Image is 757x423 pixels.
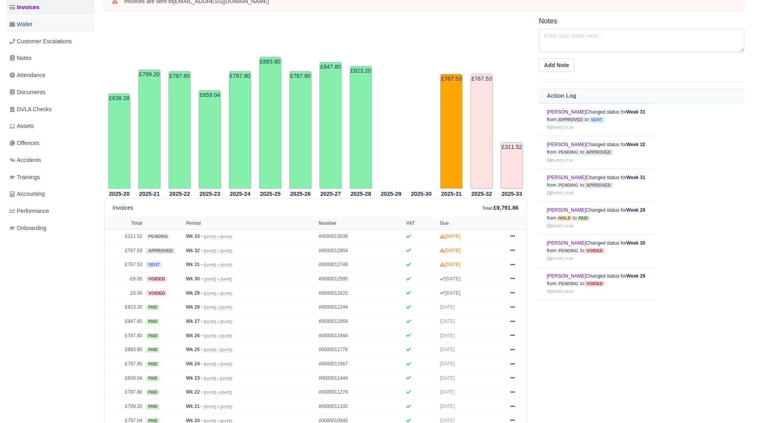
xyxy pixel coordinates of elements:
span: pending [556,281,580,287]
span: approved [556,117,585,123]
td: #0000012420 [317,286,404,300]
td: £799.20 [105,400,144,414]
strong: Week 31 [626,175,645,180]
strong: Week 30 [626,240,645,246]
th: Action Log [539,89,744,103]
h5: Notes [539,17,744,25]
span: paid [146,305,159,310]
td: #0000012595 [317,272,404,286]
td: £787.80 [105,328,144,343]
td: £847.80 [105,315,144,329]
td: Changed status for from to [539,202,653,235]
td: £787.80 [105,357,144,371]
td: Changed status for from to [539,103,653,136]
th: Total [105,217,144,229]
th: 2025-31 [436,189,467,199]
td: £638.28 [108,93,130,189]
small: [DATE] » [DATE] [204,319,232,324]
a: Performance [6,203,95,219]
a: Attendance [6,68,95,83]
th: 2025-24 [225,189,255,199]
a: Accounting [6,186,95,202]
span: [DATE] [440,333,455,338]
th: 2025-25 [255,189,285,199]
button: Add Note [539,58,574,72]
strong: Wk 30 - [186,276,203,282]
td: £659.04 [199,90,221,189]
td: £311.52 [501,142,523,189]
span: approved [584,149,613,155]
td: £883.80 [105,343,144,357]
td: #0000012748 [317,258,404,272]
a: Accidents [6,153,95,168]
th: 2025-33 [497,189,527,199]
strong: Wk 21 - [186,404,203,409]
strong: Wk 22 - [186,389,203,395]
th: 2025-27 [316,189,346,199]
span: voided [584,248,605,254]
td: Changed status for from to [539,169,653,202]
small: [DATE] » [DATE] [204,234,232,239]
span: sent [146,262,162,268]
td: £767.53 [440,74,463,189]
td: £767.53 [105,243,144,258]
span: pending [556,149,580,155]
td: £0.00 [105,286,144,300]
a: Trainings [6,170,95,185]
small: [DATE] » [DATE] [204,277,232,282]
th: Number [317,217,404,229]
a: [PERSON_NAME] [547,142,586,147]
a: Documents [6,85,95,100]
span: [DATE] [440,361,455,367]
strong: Week 29 [626,273,645,279]
a: [PERSON_NAME] [547,240,586,246]
small: [DATE] » [DATE] [204,263,232,267]
a: Notes [6,50,95,66]
span: paid [146,347,159,353]
td: #0000013038 [317,230,404,244]
span: Wallet [10,20,32,29]
small: [DATE] 17:28 [547,125,573,129]
td: -£6.00 [105,272,144,286]
td: £883.80 [259,57,281,189]
td: #0000012069 [317,315,404,329]
a: [PERSON_NAME] [547,109,586,115]
th: Due [438,217,503,229]
small: [DATE] » [DATE] [204,404,232,409]
small: [DATE] » [DATE] [204,291,232,296]
span: paid [146,319,159,324]
td: £311.52 [105,230,144,244]
td: £787.80 [168,71,191,189]
span: approved [584,182,613,188]
span: sent [589,117,604,123]
a: Assets [6,118,95,134]
td: #0000011102 [317,400,404,414]
span: [DATE] [440,389,455,395]
small: [DATE] » [DATE] [204,376,232,381]
a: Wallet [6,17,95,32]
th: 2025-28 [346,189,376,199]
small: [DATE] 17:28 [547,191,573,195]
td: £767.53 [470,74,493,189]
td: #0000011276 [317,385,404,400]
span: DVLA Checks [10,105,52,114]
span: Documents [10,88,45,97]
strong: [DATE] [440,290,461,296]
span: pending [556,248,580,254]
strong: Wk 28 - [186,304,203,310]
span: paid [146,333,159,339]
td: Changed status for from to [539,267,653,300]
td: £823.20 [350,66,372,189]
span: hold [556,215,573,221]
a: [PERSON_NAME] [547,207,586,213]
span: paid [146,404,159,409]
td: £787.80 [105,385,144,400]
th: 2025-20 [104,189,134,199]
strong: £9,791.86 [494,205,519,211]
span: [DATE] [440,375,455,381]
span: [DATE] [440,319,455,324]
td: £847.80 [319,62,342,189]
small: [DATE] » [DATE] [204,390,232,395]
td: £767.53 [105,258,144,272]
td: £787.80 [289,71,312,189]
